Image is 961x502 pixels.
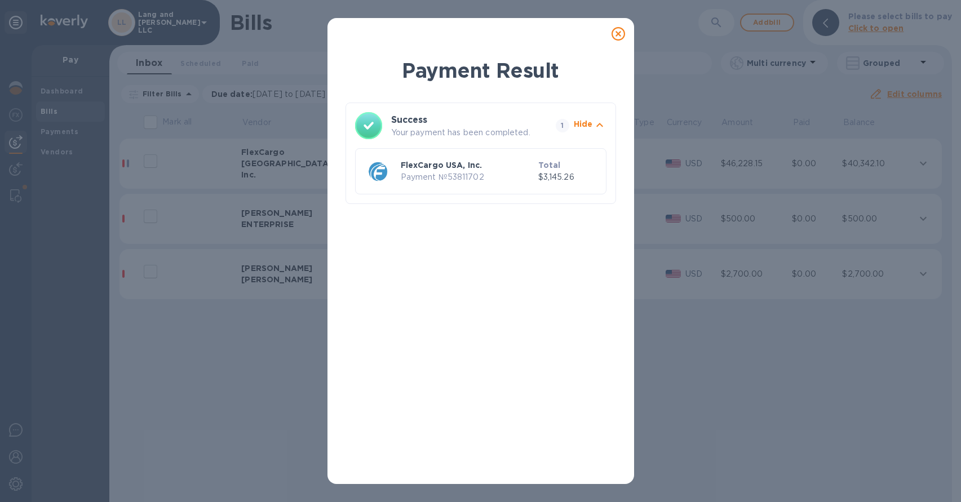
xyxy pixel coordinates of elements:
[401,159,534,171] p: FlexCargo USA, Inc.
[538,171,597,183] p: $3,145.26
[391,113,535,127] h3: Success
[401,171,534,183] p: Payment № 53811702
[574,118,606,134] button: Hide
[574,118,593,130] p: Hide
[556,119,569,132] span: 1
[391,127,551,139] p: Your payment has been completed.
[346,56,616,85] h1: Payment Result
[538,161,561,170] b: Total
